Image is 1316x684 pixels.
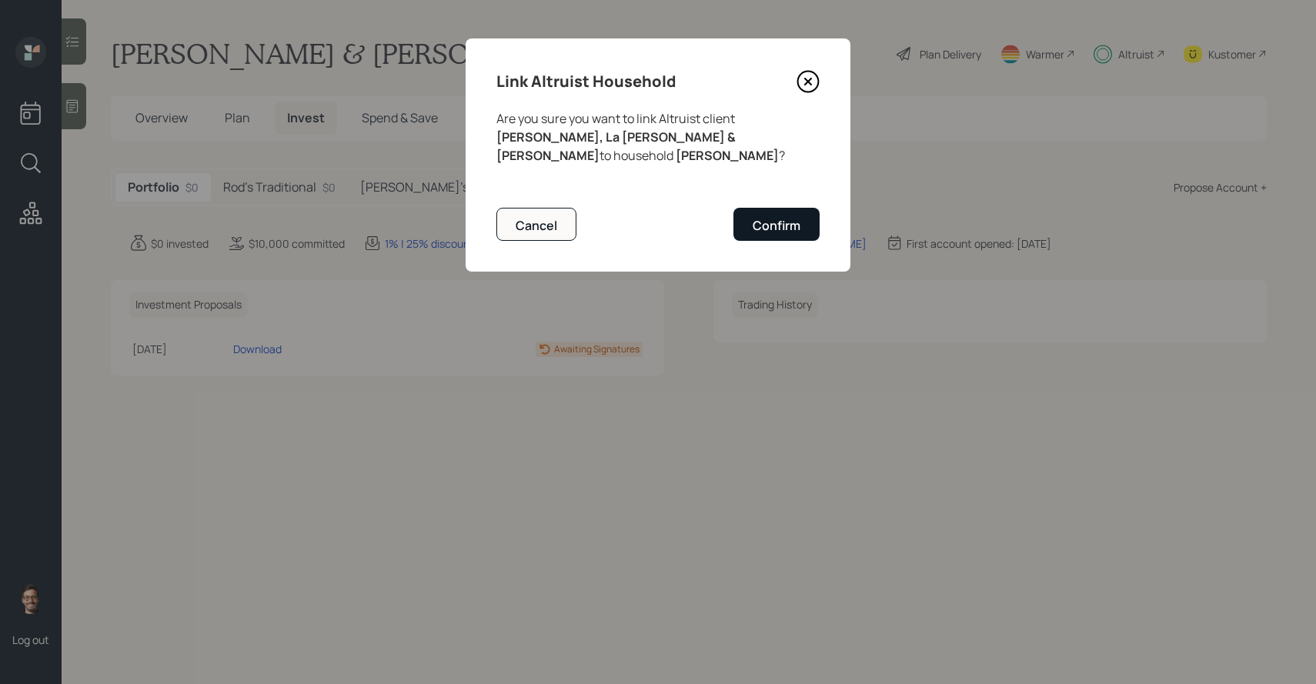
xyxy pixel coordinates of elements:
div: Cancel [516,217,557,234]
div: Confirm [753,217,800,234]
b: [PERSON_NAME], La [PERSON_NAME] & [PERSON_NAME] [496,128,736,164]
button: Cancel [496,208,576,241]
b: [PERSON_NAME] [676,147,779,164]
h4: Link Altruist Household [496,69,676,94]
p: Are you sure you want to link Altruist client to household ? [496,109,820,165]
button: Confirm [733,208,820,241]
